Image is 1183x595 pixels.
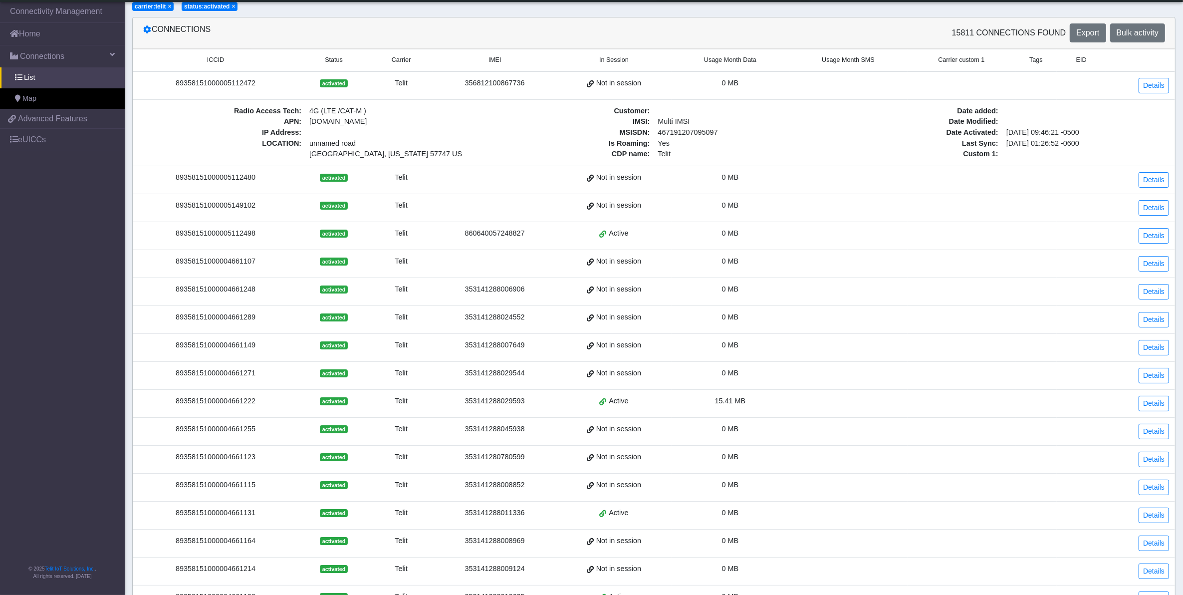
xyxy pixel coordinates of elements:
[320,79,347,87] span: activated
[22,93,36,104] span: Map
[596,368,641,379] span: Not in session
[439,368,550,379] div: 353141288029544
[596,564,641,575] span: Not in session
[1139,508,1169,523] a: Details
[375,480,427,491] div: Telit
[232,3,235,10] span: ×
[439,396,550,407] div: 353141288029593
[654,116,820,127] span: Multi IMSI
[1139,480,1169,495] a: Details
[1139,452,1169,467] a: Details
[488,55,501,65] span: IMEI
[139,228,292,239] div: 89358151000005112498
[722,481,739,489] span: 0 MB
[439,78,550,89] div: 356812100867736
[232,3,235,9] button: Close
[1002,127,1169,138] span: [DATE] 09:46:21 -0500
[1139,424,1169,439] a: Details
[1139,564,1169,579] a: Details
[320,481,347,489] span: activated
[609,396,628,407] span: Active
[439,284,550,295] div: 353141288006906
[375,564,427,575] div: Telit
[320,453,347,461] span: activated
[320,369,347,377] span: activated
[18,113,87,125] span: Advanced Features
[375,200,427,211] div: Telit
[1117,28,1159,37] span: Bulk activity
[722,565,739,573] span: 0 MB
[596,312,641,323] span: Not in session
[139,424,292,435] div: 89358151000004661255
[596,172,641,183] span: Not in session
[487,138,654,149] span: Is Roaming :
[487,149,654,160] span: CDP name :
[1002,138,1169,149] span: [DATE] 01:26:52 -0600
[139,127,305,138] span: IP Address :
[320,286,347,294] span: activated
[596,536,641,547] span: Not in session
[1076,28,1099,37] span: Export
[375,368,427,379] div: Telit
[722,313,739,321] span: 0 MB
[658,139,669,147] span: Yes
[1110,23,1165,42] button: Bulk activity
[1139,284,1169,299] a: Details
[1139,396,1169,411] a: Details
[1029,55,1043,65] span: Tags
[439,452,550,463] div: 353141280780599
[722,201,739,209] span: 0 MB
[168,3,172,9] button: Close
[320,565,347,573] span: activated
[325,55,343,65] span: Status
[139,536,292,547] div: 89358151000004661164
[139,480,292,491] div: 89358151000004661115
[375,340,427,351] div: Telit
[139,256,292,267] div: 89358151000004661107
[439,564,550,575] div: 353141288009124
[375,256,427,267] div: Telit
[836,106,1002,117] span: Date added :
[320,537,347,545] span: activated
[375,396,427,407] div: Telit
[375,284,427,295] div: Telit
[439,480,550,491] div: 353141288008852
[168,3,172,10] span: ×
[139,78,292,89] div: 89358151000005112472
[439,424,550,435] div: 353141288045938
[139,138,305,160] span: LOCATION :
[139,564,292,575] div: 89358151000004661214
[375,452,427,463] div: Telit
[320,425,347,433] span: activated
[45,566,95,572] a: Telit IoT Solutions, Inc.
[320,509,347,517] span: activated
[207,55,224,65] span: ICCID
[320,230,347,238] span: activated
[596,200,641,211] span: Not in session
[139,116,305,127] span: APN :
[320,313,347,321] span: activated
[487,106,654,117] span: Customer :
[320,341,347,349] span: activated
[654,127,820,138] span: 467191207095097
[309,138,468,149] span: unnamed road
[596,424,641,435] span: Not in session
[1076,55,1087,65] span: EID
[1139,340,1169,355] a: Details
[1070,23,1106,42] button: Export
[439,312,550,323] div: 353141288024552
[139,172,292,183] div: 89358151000005112480
[722,369,739,377] span: 0 MB
[836,127,1002,138] span: Date Activated :
[938,55,984,65] span: Carrier custom 1
[439,340,550,351] div: 353141288007649
[320,397,347,405] span: activated
[320,174,347,182] span: activated
[184,3,230,10] span: status:activated
[139,200,292,211] div: 89358151000005149102
[439,508,550,519] div: 353141288011336
[392,55,411,65] span: Carrier
[139,106,305,117] span: Radio Access Tech :
[375,312,427,323] div: Telit
[722,341,739,349] span: 0 MB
